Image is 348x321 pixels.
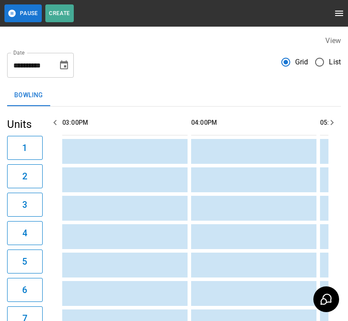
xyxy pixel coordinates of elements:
[62,110,188,135] th: 03:00PM
[7,85,50,106] button: Bowling
[7,85,341,106] div: inventory tabs
[160,9,209,18] img: logo
[7,193,43,217] button: 3
[329,57,341,67] span: List
[22,226,27,240] h6: 4
[7,250,43,273] button: 5
[7,278,43,302] button: 6
[325,36,341,45] label: View
[7,136,43,160] button: 1
[22,283,27,297] h6: 6
[22,198,27,212] h6: 3
[22,169,27,183] h6: 2
[55,56,73,74] button: Choose date, selected date is Aug 22, 2025
[7,164,43,188] button: 2
[295,57,308,67] span: Grid
[330,4,348,22] button: open drawer
[22,141,27,155] h6: 1
[191,110,316,135] th: 04:00PM
[45,4,74,22] button: Create
[4,4,42,22] button: Pause
[7,221,43,245] button: 4
[7,117,43,131] h5: Units
[22,254,27,269] h6: 5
